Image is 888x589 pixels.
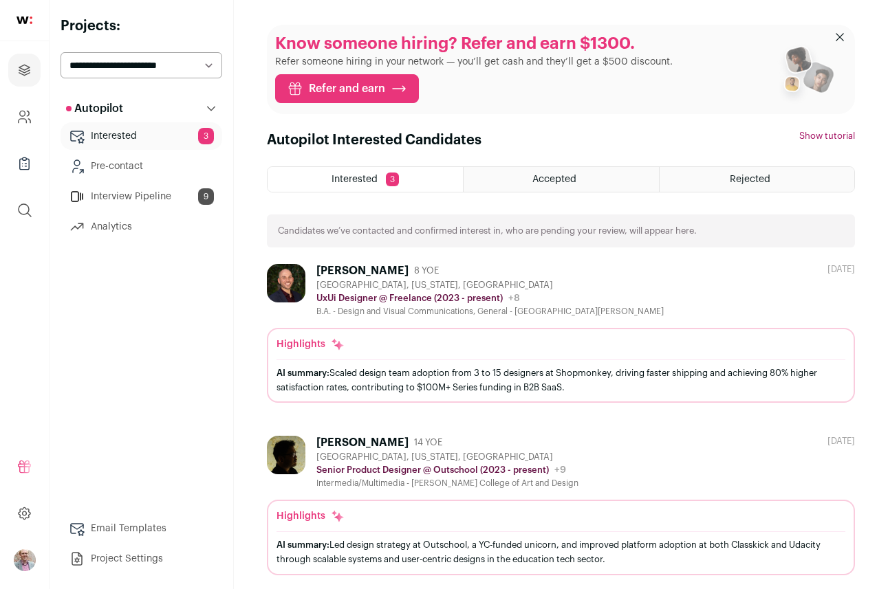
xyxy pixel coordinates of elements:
[775,41,836,107] img: referral_people_group_2-7c1ec42c15280f3369c0665c33c00ed472fd7f6af9dd0ec46c364f9a93ccf9a4.png
[277,509,345,523] div: Highlights
[414,437,442,448] span: 14 YOE
[316,293,503,304] p: UxUi Designer @ Freelance (2023 - present)
[66,100,123,117] p: Autopilot
[17,16,32,24] img: wellfound-shorthand-0d5821cbd27db2630d0214b213865d53afaa358527fdda9d0ea32b1df1b89c2c.svg
[61,183,222,210] a: Interview Pipeline9
[554,465,566,475] span: +9
[275,55,673,69] p: Refer someone hiring in your network — you’ll get cash and they’ll get a $500 discount.
[277,368,329,377] span: AI summary:
[332,175,378,184] span: Interested
[316,280,664,291] div: [GEOGRAPHIC_DATA], [US_STATE], [GEOGRAPHIC_DATA]
[275,74,419,103] a: Refer and earn
[61,213,222,241] a: Analytics
[316,306,664,317] div: B.A. - Design and Visual Communications, General - [GEOGRAPHIC_DATA][PERSON_NAME]
[267,264,855,403] a: [PERSON_NAME] 8 YOE [GEOGRAPHIC_DATA], [US_STATE], [GEOGRAPHIC_DATA] UxUi Designer @ Freelance (2...
[532,175,576,184] span: Accepted
[827,264,855,275] div: [DATE]
[277,540,329,549] span: AI summary:
[316,478,578,489] div: Intermedia/Multimedia - [PERSON_NAME] College of Art and Design
[8,100,41,133] a: Company and ATS Settings
[61,122,222,150] a: Interested3
[508,293,520,303] span: +8
[198,188,214,205] span: 9
[414,265,439,276] span: 8 YOE
[316,452,578,463] div: [GEOGRAPHIC_DATA], [US_STATE], [GEOGRAPHIC_DATA]
[464,167,658,192] a: Accepted
[267,436,855,575] a: [PERSON_NAME] 14 YOE [GEOGRAPHIC_DATA], [US_STATE], [GEOGRAPHIC_DATA] Senior Product Designer @ O...
[316,465,549,476] p: Senior Product Designer @ Outschool (2023 - present)
[198,128,214,144] span: 3
[799,131,855,142] button: Show tutorial
[386,173,399,186] span: 3
[8,147,41,180] a: Company Lists
[827,436,855,447] div: [DATE]
[660,167,854,192] a: Rejected
[730,175,770,184] span: Rejected
[14,549,36,571] button: Open dropdown
[14,549,36,571] img: 190284-medium_jpg
[61,95,222,122] button: Autopilot
[61,16,222,36] h2: Projects:
[61,153,222,180] a: Pre-contact
[267,436,305,474] img: e5bf57156ee29304f9640c9bc0e3323e57601dd0788e806292a52cc9ae4feded
[267,131,481,150] h1: Autopilot Interested Candidates
[316,436,409,449] div: [PERSON_NAME]
[278,225,697,236] p: Candidates we’ve contacted and confirmed interest in, who are pending your review, will appear here.
[267,264,305,302] img: 78c78cb3c4e54abc0264ec9fc59d5306bbd31bd0fdd060154138fef8466fd29a.jpg
[277,537,845,566] div: Led design strategy at Outschool, a YC-funded unicorn, and improved platform adoption at both Cla...
[316,264,409,278] div: [PERSON_NAME]
[275,33,673,55] p: Know someone hiring? Refer and earn $1300.
[61,515,222,542] a: Email Templates
[277,337,345,351] div: Highlights
[61,545,222,573] a: Project Settings
[277,366,845,394] div: Scaled design team adoption from 3 to 15 designers at Shopmonkey, driving faster shipping and ach...
[8,54,41,87] a: Projects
